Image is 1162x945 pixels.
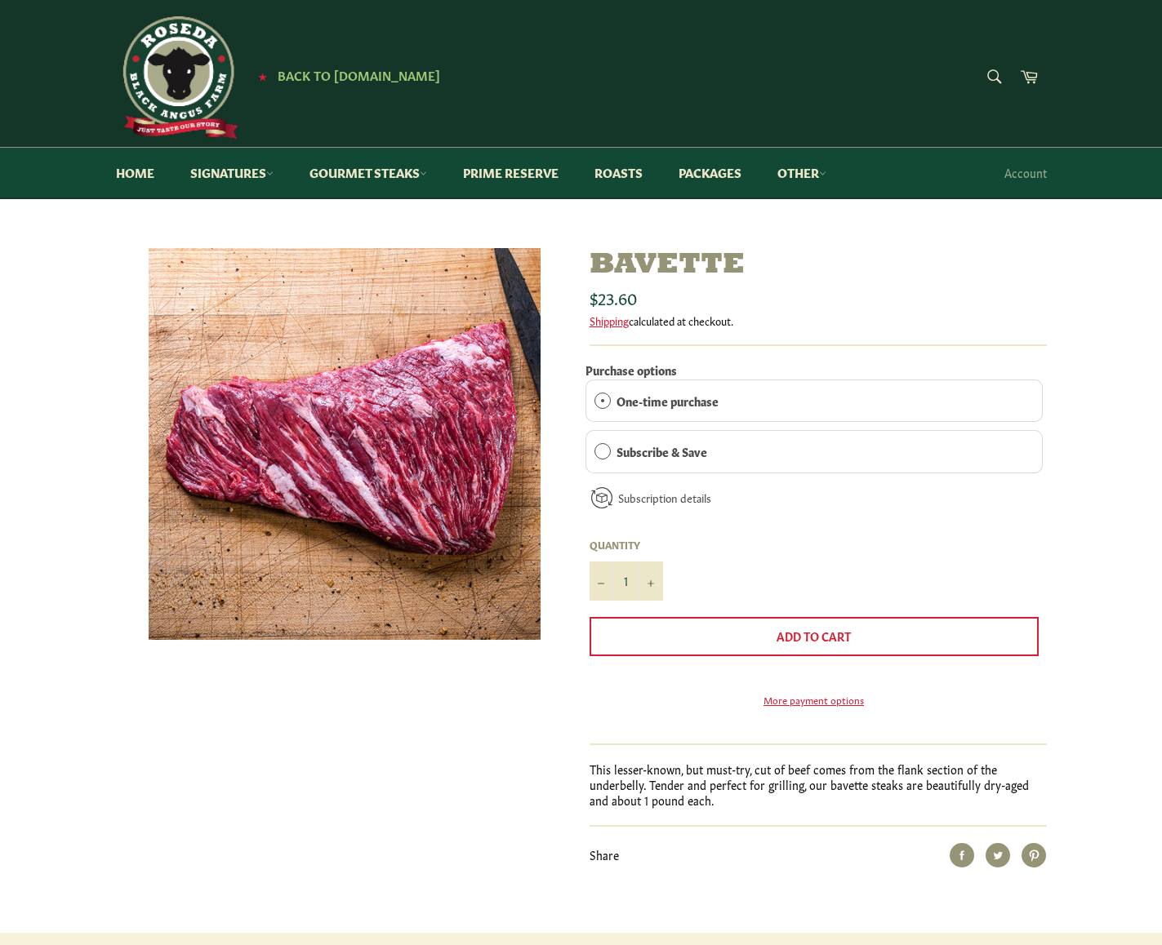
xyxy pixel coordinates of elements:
label: One-time purchase [617,392,719,410]
a: ★ Back to [DOMAIN_NAME] [250,69,440,82]
button: Increase item quantity by one [639,561,663,601]
span: ★ [258,69,267,82]
div: calculated at checkout. [590,313,1047,328]
label: Quantity [590,538,663,552]
span: Back to [DOMAIN_NAME] [278,66,440,83]
a: Packages [662,148,758,197]
img: Roseda Beef [116,16,238,139]
a: Roasts [578,148,659,197]
a: Signatures [174,148,290,197]
a: Prime Reserve [447,148,575,197]
a: Subscription details [618,490,711,505]
div: One-time purchase [594,392,611,410]
h1: Bavette [590,248,1047,283]
a: Account [996,149,1055,197]
span: $23.60 [590,286,637,308]
a: Other [761,148,843,197]
span: Add to Cart [777,628,851,644]
a: Shipping [590,313,629,328]
a: Gourmet Steaks [293,148,443,197]
label: Purchase options [585,362,677,378]
label: Subscribe & Save [617,442,723,460]
span: Share [590,846,619,863]
a: Home [100,148,171,197]
a: More payment options [590,693,1039,707]
button: Reduce item quantity by one [590,561,614,601]
div: Subscribe & Save [594,442,611,460]
p: This lesser-known, but must-try, cut of beef comes from the flank section of the underbelly. Tend... [590,761,1047,809]
img: Bavette [149,248,541,640]
button: Add to Cart [590,617,1039,656]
